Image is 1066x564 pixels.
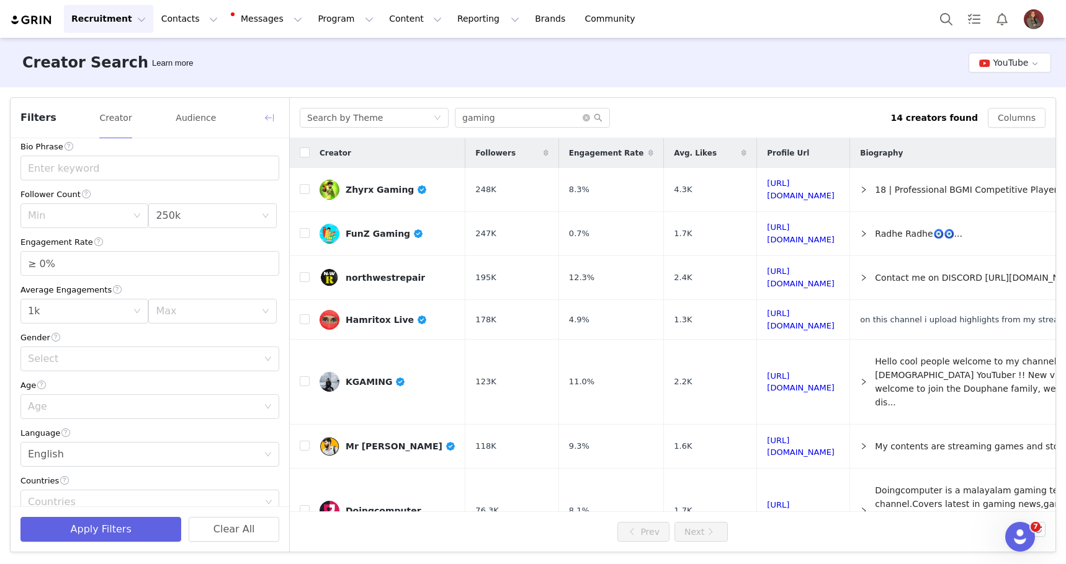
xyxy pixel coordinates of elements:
button: Contacts [154,5,225,33]
div: Bio Phrase [20,140,279,153]
span: 1.7K [674,227,692,240]
a: Brands [527,5,576,33]
span: 1.3K [674,314,692,326]
button: Apply Filters [20,517,181,542]
div: Gender [20,331,279,344]
span: 12.3% [569,271,594,284]
i: icon: close-circle [583,114,590,121]
input: Engagement Rate [21,252,279,275]
a: Zhyrx Gaming [320,180,455,200]
button: Prev [617,522,670,542]
span: 247K [475,227,496,240]
i: icon: search [594,113,602,122]
img: wBD6uRSYi135BN3CMYFQVTKtlzyRRTWVhQDhhqci8NFsWf5IeVxPKrhxJDrLlcckV27cSxHkHsM=s480-c-k-c0x00ffffff-... [320,268,339,288]
span: 4.9% [569,314,589,326]
i: icon: down [264,403,272,412]
span: 248K [475,183,496,196]
i: icon: right [860,186,867,193]
input: Search... [455,108,610,128]
button: Profile [1016,9,1056,29]
span: 1.6K [674,440,692,452]
a: FunZ Gaming [320,224,455,244]
i: icon: down [264,355,272,364]
a: [URL][DOMAIN_NAME] [767,436,835,457]
div: Average Engagements [20,283,279,296]
i: icon: right [860,443,867,450]
div: Select [28,353,258,365]
img: KmGAX7flRWJfho_GiPn12fdW0lD2Uust1RJjGXwve5g9lXVS3-DJvCVsuIDmHFWW4H0dgXcOrA=s480-c-k-c0x00ffffff-n... [320,310,339,330]
span: 8.3% [569,183,589,196]
i: icon: right [860,274,867,281]
div: Countries [28,496,261,508]
div: Search by Theme [307,108,383,127]
a: Hamritox Live [320,310,455,330]
div: Countries [20,474,279,487]
span: Filters [20,110,56,125]
span: 9.3% [569,440,589,452]
div: English [28,443,64,466]
button: Audience [175,108,217,128]
span: 7 [1031,522,1041,532]
button: Program [310,5,381,33]
button: Search [933,5,960,33]
a: [URL][DOMAIN_NAME] [767,371,835,393]
span: 195K [475,271,496,284]
a: Tasks [961,5,988,33]
div: Age [20,379,279,392]
span: 0.7% [569,227,589,240]
span: 4.3K [674,183,692,196]
button: Reporting [450,5,527,33]
span: Biography [860,148,903,159]
i: icon: down [265,498,272,507]
i: icon: right [860,230,867,237]
a: northwestrepair [320,268,455,288]
span: Engagement Rate [569,148,643,159]
button: Recruitment [64,5,153,33]
div: Follower Count [20,188,279,201]
span: 123K [475,376,496,388]
i: icon: down [133,212,141,221]
div: Language [20,426,279,439]
img: grin logo [10,14,53,26]
img: 205Z_tVDQSl2v-XBXRuA-HVU-QsJrvSSDT8zAv8gg7fv7pVE3DhgGlNHsl-F9cgjvxOsv88u2Q=s480-c-k-c0x00ffffff-n... [320,501,339,521]
div: Engagement Rate [20,236,279,249]
a: Doingcomputer [320,501,455,521]
a: [URL][DOMAIN_NAME] [767,267,835,288]
input: Enter keyword [20,156,279,180]
button: Columns [988,108,1046,128]
a: [URL][DOMAIN_NAME] [767,500,835,522]
div: Hamritox Live [346,315,428,325]
a: [URL][DOMAIN_NAME] [767,309,835,330]
span: 2.2K [674,376,692,388]
button: Creator [99,108,132,128]
a: [URL][DOMAIN_NAME] [767,178,835,200]
div: northwestrepair [346,273,425,283]
button: Next [674,522,728,542]
span: 76.3K [475,505,498,517]
img: SZZPZXvhtvootHEdUGwDYFONvtEWqAw3IcXnavEBcsUigBtorK7QHEPP2JKHE1r8yT97ZiAY=s480-c-k-c0x00ffffff-no-rj [320,372,339,392]
img: rNQDzhxbTHri1xa2nssBYVcjOCcDOBqa3yLY6oRNZCO7A_TIiJUmKt7NG1dH0gQJ0PTIFU2azmI=s480-c-k-c0x00ffffff-... [320,224,339,244]
span: Creator [320,148,351,159]
div: Min [28,209,127,222]
span: 2.4K [674,271,692,284]
div: Doingcomputer [346,506,421,516]
span: on this channel i upload highlights from my stream [860,315,1066,324]
i: icon: down [434,114,441,123]
h3: Creator Search [22,51,148,74]
span: Followers [475,148,516,159]
button: YouTube [969,53,1051,73]
a: Mr [PERSON_NAME] [320,436,455,456]
img: XZnq85QpIzTo90tUsQoDb5r8djgtP9v7J6MxsGWFLyhMblOzs_5ZsGkUfnz93In3mEpTlczi_w=s480-c-k-c0x00ffffff-n... [320,180,339,200]
div: Zhyrx Gaming [346,185,428,195]
span: 8.1% [569,505,589,517]
img: AIdro_mOvMbgRExu8YsrNgCbSMEzPTXjNE-5mmj8eZqIp1byRn0=s480-c-k-c0x00ffffff-no-rj [320,436,339,456]
button: Content [382,5,449,33]
div: Age [28,400,258,413]
iframe: Intercom live chat [1005,522,1035,552]
i: icon: right [860,507,867,514]
div: 1k [28,299,40,323]
a: [URL][DOMAIN_NAME] [767,223,835,244]
i: icon: down [262,307,269,316]
span: 118K [475,440,496,452]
